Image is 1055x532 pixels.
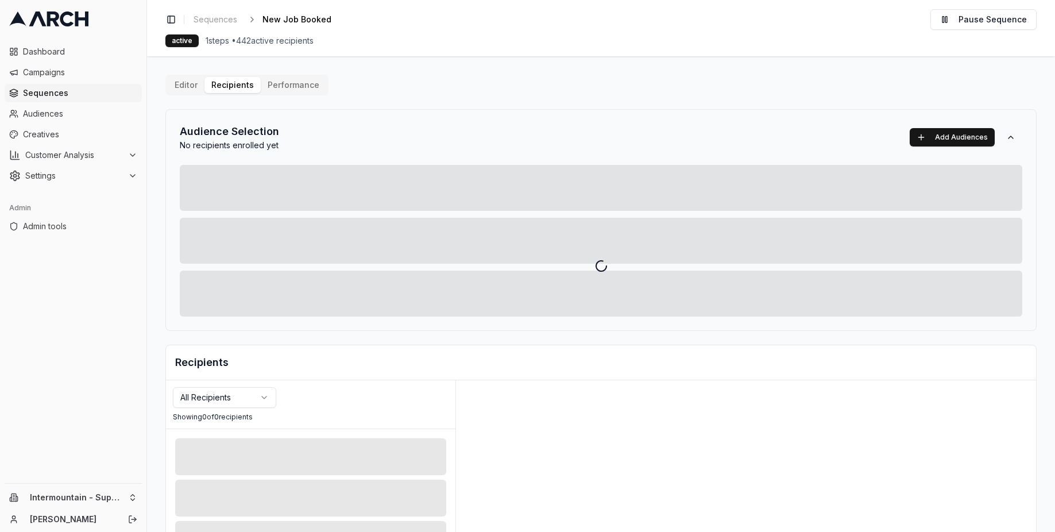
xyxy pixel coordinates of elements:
[5,146,142,164] button: Customer Analysis
[30,492,123,503] span: Intermountain - Superior Water & Air
[5,217,142,236] a: Admin tools
[25,149,123,161] span: Customer Analysis
[5,105,142,123] a: Audiences
[30,514,115,525] a: [PERSON_NAME]
[5,84,142,102] a: Sequences
[23,87,137,99] span: Sequences
[25,170,123,182] span: Settings
[5,43,142,61] a: Dashboard
[23,46,137,57] span: Dashboard
[5,488,142,507] button: Intermountain - Superior Water & Air
[5,63,142,82] a: Campaigns
[5,125,142,144] a: Creatives
[23,108,137,119] span: Audiences
[125,511,141,527] button: Log out
[23,221,137,232] span: Admin tools
[5,167,142,185] button: Settings
[5,199,142,217] div: Admin
[23,67,137,78] span: Campaigns
[23,129,137,140] span: Creatives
